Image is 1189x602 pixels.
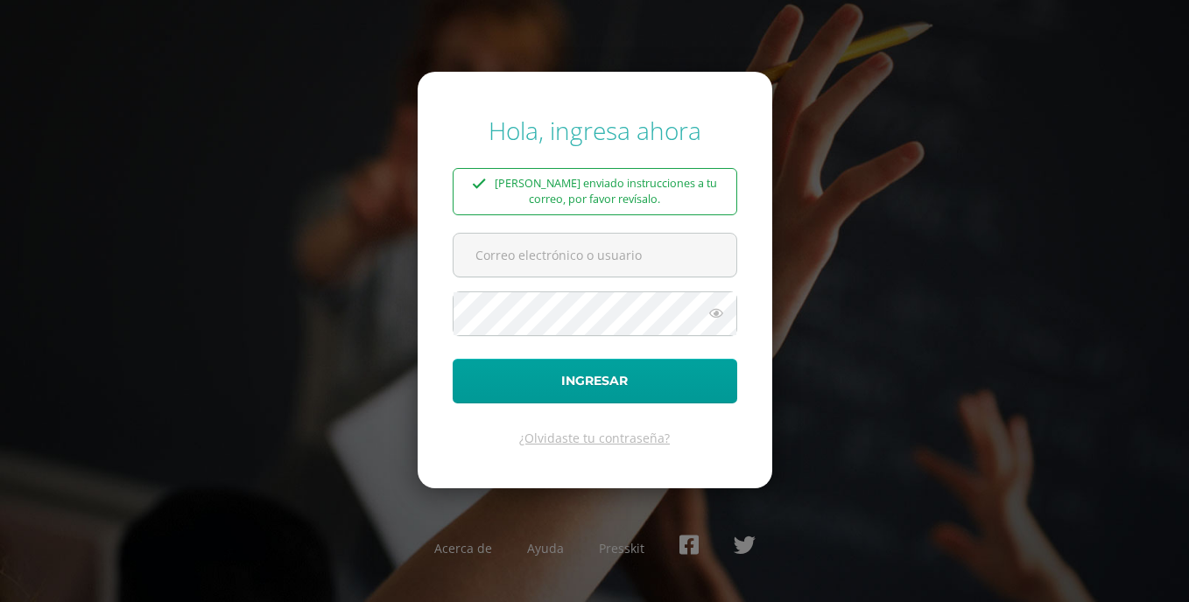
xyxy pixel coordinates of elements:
button: Ingresar [453,359,737,403]
div: [PERSON_NAME] enviado instrucciones a tu correo, por favor revísalo. [453,168,737,215]
input: Correo electrónico o usuario [454,234,736,276]
a: Presskit [599,540,644,556]
a: Acerca de [434,540,492,556]
a: Ayuda [527,540,564,556]
a: ¿Olvidaste tu contraseña? [519,430,670,446]
div: Hola, ingresa ahora [453,114,737,147]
